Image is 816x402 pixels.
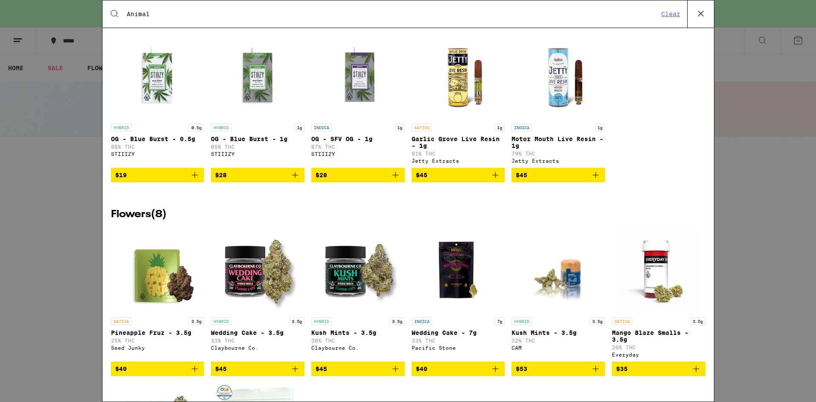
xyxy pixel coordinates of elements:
[412,317,432,325] p: INDICA
[189,124,204,131] p: 0.5g
[5,6,61,13] span: Hi. Need any help?
[412,136,505,149] p: Garlic Grove Live Resin - 1g
[412,124,432,131] p: SATIVA
[416,172,427,178] span: $45
[111,338,205,343] p: 25% THC
[512,317,532,325] p: HYBRID
[211,362,304,376] button: Add to bag
[512,345,605,351] div: CAM
[289,317,304,325] p: 3.5g
[115,172,127,178] span: $19
[412,329,505,336] p: Wedding Cake - 7g
[294,124,304,131] p: 1g
[516,228,601,313] img: CAM - Kush Mints - 3.5g
[215,365,227,372] span: $45
[111,362,205,376] button: Add to bag
[111,144,205,150] p: 88% THC
[211,338,304,343] p: 33% THC
[612,317,632,325] p: SATIVA
[495,317,505,325] p: 7g
[512,34,605,168] a: Open page for Motor Mouth Live Resin - 1g from Jetty Extracts
[211,228,304,362] a: Open page for Wedding Cake - 3.5g from Claybourne Co.
[412,228,505,362] a: Open page for Wedding Cake - 7g from Pacific Stone
[311,317,332,325] p: HYBRID
[395,124,405,131] p: 1g
[512,136,605,149] p: Motor Mouth Live Resin - 1g
[512,362,605,376] button: Add to bag
[111,124,131,131] p: HYBRID
[416,365,427,372] span: $40
[211,124,231,131] p: HYBRID
[690,317,705,325] p: 3.5g
[115,228,200,313] img: Seed Junky - Pineapple Fruz - 3.5g
[412,362,505,376] button: Add to bag
[211,144,304,150] p: 85% THC
[215,228,300,313] img: Claybourne Co. - Wedding Cake - 3.5g
[516,34,601,119] img: Jetty Extracts - Motor Mouth Live Resin - 1g
[211,345,304,351] div: Claybourne Co.
[111,151,205,157] div: STIIIZY
[412,338,505,343] p: 23% THC
[316,34,401,119] img: STIIIZY - OG - SFV OG - 1g
[111,34,205,168] a: Open page for OG - Blue Burst - 0.5g from STIIIZY
[311,34,405,168] a: Open page for OG - SFV OG - 1g from STIIIZY
[316,172,327,178] span: $28
[512,151,605,156] p: 79% THC
[512,329,605,336] p: Kush Mints - 3.5g
[495,124,505,131] p: 1g
[115,34,200,119] img: STIIIZY - OG - Blue Burst - 0.5g
[659,10,683,18] button: Clear
[311,329,405,336] p: Kush Mints - 3.5g
[311,124,332,131] p: INDICA
[595,124,605,131] p: 1g
[412,345,505,351] div: Pacific Stone
[412,158,505,164] div: Jetty Extracts
[390,317,405,325] p: 3.5g
[311,362,405,376] button: Add to bag
[215,172,227,178] span: $28
[412,151,505,156] p: 81% THC
[111,228,205,362] a: Open page for Pineapple Fruz - 3.5g from Seed Junky
[516,365,527,372] span: $53
[126,10,659,18] input: Search for products & categories
[512,338,605,343] p: 32% THC
[211,151,304,157] div: STIIIZY
[211,329,304,336] p: Wedding Cake - 3.5g
[211,34,304,168] a: Open page for OG - Blue Burst - 1g from STIIIZY
[512,158,605,164] div: Jetty Extracts
[316,228,401,313] img: Claybourne Co. - Kush Mints - 3.5g
[612,352,705,357] div: Everyday
[512,228,605,362] a: Open page for Kush Mints - 3.5g from CAM
[211,168,304,182] button: Add to bag
[590,317,605,325] p: 3.5g
[612,345,705,350] p: 26% THC
[111,136,205,142] p: OG - Blue Burst - 0.5g
[115,365,127,372] span: $40
[612,362,705,376] button: Add to bag
[311,228,405,362] a: Open page for Kush Mints - 3.5g from Claybourne Co.
[512,124,532,131] p: INDICA
[316,365,327,372] span: $45
[111,209,705,220] h2: Flowers ( 8 )
[311,151,405,157] div: STIIIZY
[311,144,405,150] p: 87% THC
[111,345,205,351] div: Seed Junky
[211,136,304,142] p: OG - Blue Burst - 1g
[612,329,705,343] p: Mango Blaze Smalls - 3.5g
[415,34,500,119] img: Jetty Extracts - Garlic Grove Live Resin - 1g
[516,172,527,178] span: $45
[512,168,605,182] button: Add to bag
[111,329,205,336] p: Pineapple Fruz - 3.5g
[412,34,505,168] a: Open page for Garlic Grove Live Resin - 1g from Jetty Extracts
[616,365,628,372] span: $35
[311,345,405,351] div: Claybourne Co.
[412,168,505,182] button: Add to bag
[616,228,701,313] img: Everyday - Mango Blaze Smalls - 3.5g
[612,228,705,362] a: Open page for Mango Blaze Smalls - 3.5g from Everyday
[111,317,131,325] p: SATIVA
[311,136,405,142] p: OG - SFV OG - 1g
[415,228,500,313] img: Pacific Stone - Wedding Cake - 7g
[311,338,405,343] p: 30% THC
[211,317,231,325] p: HYBRID
[189,317,204,325] p: 3.5g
